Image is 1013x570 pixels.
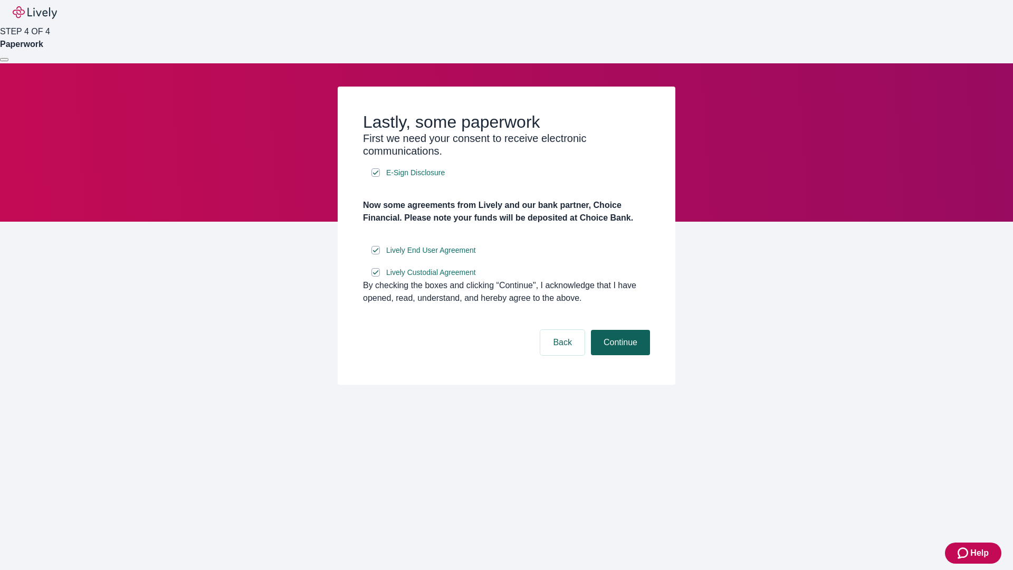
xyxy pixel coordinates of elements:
img: Lively [13,6,57,19]
a: e-sign disclosure document [384,266,478,279]
h2: Lastly, some paperwork [363,112,650,132]
span: Lively End User Agreement [386,245,476,256]
span: Lively Custodial Agreement [386,267,476,278]
div: By checking the boxes and clicking “Continue", I acknowledge that I have opened, read, understand... [363,279,650,305]
span: Help [970,547,989,559]
svg: Zendesk support icon [958,547,970,559]
h3: First we need your consent to receive electronic communications. [363,132,650,157]
a: e-sign disclosure document [384,244,478,257]
span: E-Sign Disclosure [386,167,445,178]
button: Continue [591,330,650,355]
button: Back [540,330,585,355]
h4: Now some agreements from Lively and our bank partner, Choice Financial. Please note your funds wi... [363,199,650,224]
button: Zendesk support iconHelp [945,543,1001,564]
a: e-sign disclosure document [384,166,447,179]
